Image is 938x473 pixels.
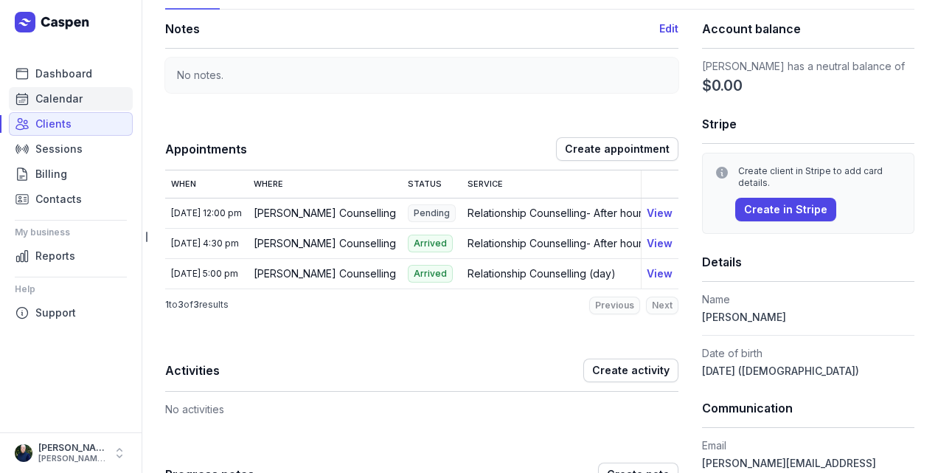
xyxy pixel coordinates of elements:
th: Status [402,170,462,198]
span: Create in Stripe [744,201,827,218]
span: Calendar [35,90,83,108]
td: [PERSON_NAME] Counselling [248,258,402,289]
div: [PERSON_NAME][EMAIL_ADDRESS][DOMAIN_NAME][PERSON_NAME] [38,454,106,464]
span: Contacts [35,190,82,208]
h1: Notes [165,18,659,39]
td: [PERSON_NAME] Counselling [248,198,402,228]
span: Previous [595,300,634,311]
h1: Activities [165,360,583,381]
div: [PERSON_NAME] [38,442,106,454]
span: 1 [165,299,169,310]
span: Support [35,304,76,322]
button: Next [646,297,678,314]
dt: Date of birth [702,345,914,362]
button: View [647,265,673,283]
td: Relationship Counselling- After hours (after 5pm) [462,228,711,258]
div: Create client in Stripe to add card details. [738,165,902,189]
h1: Stripe [702,114,914,134]
span: Billing [35,165,67,183]
span: Pending [408,204,456,222]
span: Create appointment [565,140,670,158]
h1: Details [702,252,914,272]
span: Arrived [408,265,453,283]
td: [PERSON_NAME] Counselling [248,228,402,258]
button: Previous [589,297,640,314]
img: User profile image [15,444,32,462]
span: 3 [178,299,184,310]
h1: Appointments [165,139,556,159]
button: View [647,235,673,252]
span: No notes. [177,69,223,81]
span: 3 [193,299,199,310]
span: Dashboard [35,65,92,83]
dt: Name [702,291,914,308]
th: Where [248,170,402,198]
dt: Email [702,437,914,455]
p: to of results [165,299,229,311]
div: [DATE] 5:00 pm [171,268,242,280]
button: Create in Stripe [735,198,836,221]
h1: Communication [702,398,914,418]
span: Sessions [35,140,83,158]
td: Relationship Counselling (day) [462,258,711,289]
span: Clients [35,115,72,133]
h1: Account balance [702,18,914,39]
span: $0.00 [702,75,743,96]
span: Reports [35,247,75,265]
th: When [165,170,248,198]
div: No activities [165,392,678,418]
button: View [647,204,673,222]
div: [DATE] 4:30 pm [171,238,242,249]
span: [PERSON_NAME] has a neutral balance of [702,60,905,72]
div: My business [15,221,127,244]
td: Relationship Counselling- After hours (after 5pm) [462,198,711,228]
th: Service [462,170,711,198]
span: [PERSON_NAME] [702,311,786,323]
div: [DATE] 12:00 pm [171,207,242,219]
span: [DATE] ([DEMOGRAPHIC_DATA]) [702,365,859,377]
span: Create activity [592,362,670,379]
span: Arrived [408,235,453,252]
button: Edit [659,20,678,38]
div: Help [15,277,127,301]
span: Next [652,300,673,311]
